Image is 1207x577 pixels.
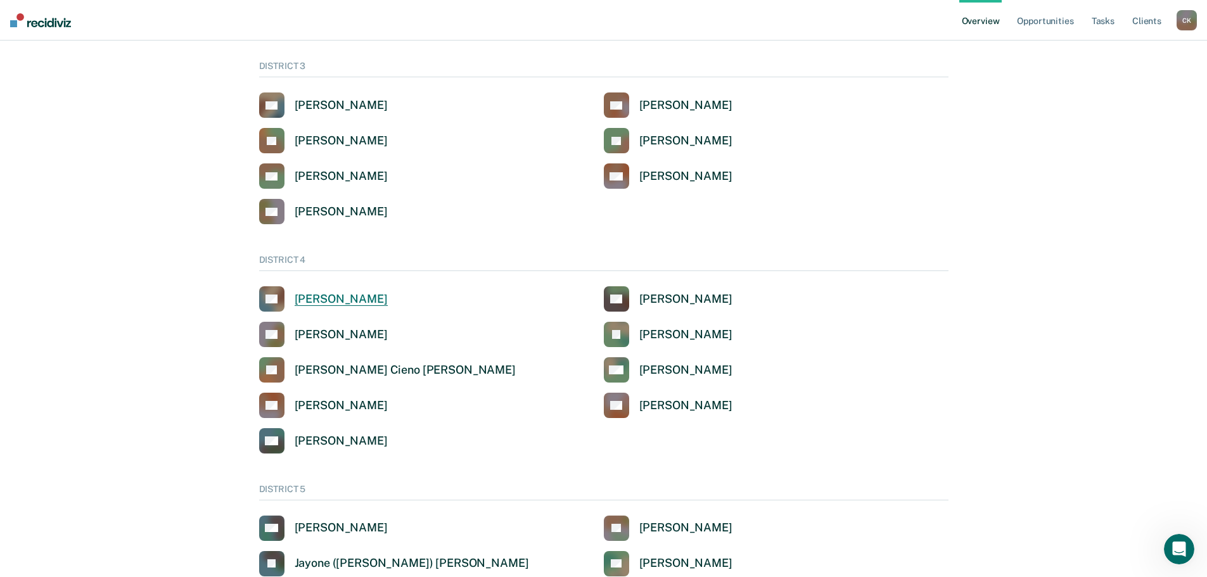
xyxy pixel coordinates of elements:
[259,255,948,271] div: DISTRICT 4
[604,551,732,576] a: [PERSON_NAME]
[259,322,388,347] a: [PERSON_NAME]
[259,428,388,453] a: [PERSON_NAME]
[259,61,948,77] div: DISTRICT 3
[639,556,732,571] div: [PERSON_NAME]
[259,286,388,312] a: [PERSON_NAME]
[295,398,388,413] div: [PERSON_NAME]
[604,357,732,383] a: [PERSON_NAME]
[604,128,732,153] a: [PERSON_NAME]
[295,556,529,571] div: Jayone ([PERSON_NAME]) [PERSON_NAME]
[295,98,388,113] div: [PERSON_NAME]
[639,292,732,307] div: [PERSON_NAME]
[259,128,388,153] a: [PERSON_NAME]
[604,393,732,418] a: [PERSON_NAME]
[639,521,732,535] div: [PERSON_NAME]
[604,286,732,312] a: [PERSON_NAME]
[604,163,732,189] a: [PERSON_NAME]
[639,363,732,377] div: [PERSON_NAME]
[639,134,732,148] div: [PERSON_NAME]
[639,398,732,413] div: [PERSON_NAME]
[295,521,388,535] div: [PERSON_NAME]
[639,327,732,342] div: [PERSON_NAME]
[295,292,388,307] div: [PERSON_NAME]
[259,163,388,189] a: [PERSON_NAME]
[1177,10,1197,30] div: C K
[259,516,388,541] a: [PERSON_NAME]
[1177,10,1197,30] button: CK
[259,393,388,418] a: [PERSON_NAME]
[295,205,388,219] div: [PERSON_NAME]
[604,322,732,347] a: [PERSON_NAME]
[295,327,388,342] div: [PERSON_NAME]
[295,363,516,377] div: [PERSON_NAME] Cieno [PERSON_NAME]
[639,169,732,184] div: [PERSON_NAME]
[604,92,732,118] a: [PERSON_NAME]
[1164,534,1194,564] iframe: Intercom live chat
[10,13,71,27] img: Recidiviz
[295,134,388,148] div: [PERSON_NAME]
[295,169,388,184] div: [PERSON_NAME]
[295,434,388,448] div: [PERSON_NAME]
[259,199,388,224] a: [PERSON_NAME]
[259,92,388,118] a: [PERSON_NAME]
[639,98,732,113] div: [PERSON_NAME]
[259,357,516,383] a: [PERSON_NAME] Cieno [PERSON_NAME]
[604,516,732,541] a: [PERSON_NAME]
[259,551,529,576] a: Jayone ([PERSON_NAME]) [PERSON_NAME]
[259,484,948,500] div: DISTRICT 5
